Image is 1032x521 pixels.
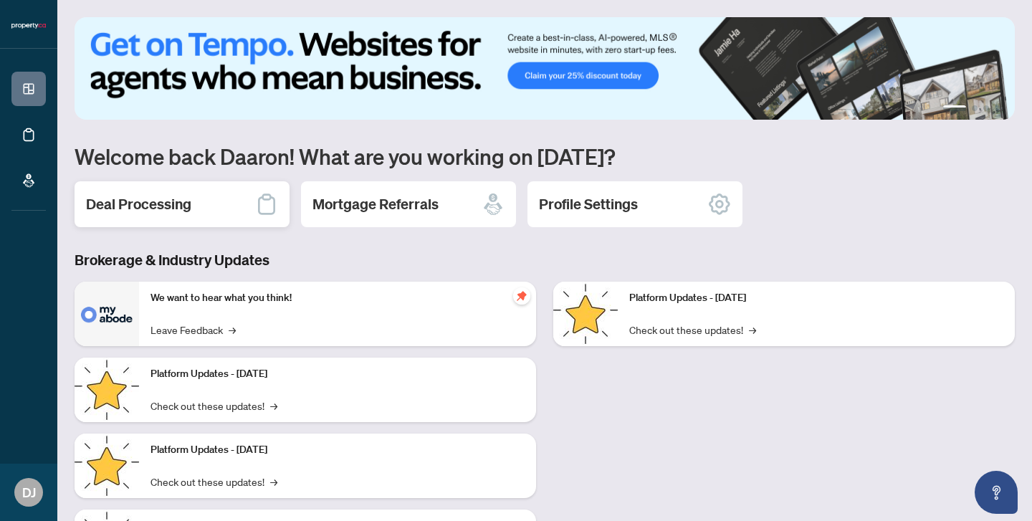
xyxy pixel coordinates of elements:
p: Platform Updates - [DATE] [629,290,1003,306]
span: DJ [22,482,36,502]
img: logo [11,21,46,30]
a: Check out these updates!→ [150,474,277,489]
a: Check out these updates!→ [150,398,277,414]
img: We want to hear what you think! [75,282,139,346]
h2: Deal Processing [86,194,191,214]
button: 1 [943,105,966,111]
a: Check out these updates!→ [629,322,756,338]
span: → [270,398,277,414]
img: Platform Updates - September 16, 2025 [75,358,139,422]
p: Platform Updates - [DATE] [150,442,525,458]
img: Platform Updates - June 23, 2025 [553,282,618,346]
p: We want to hear what you think! [150,290,525,306]
span: → [749,322,756,338]
button: 4 [995,105,1000,111]
button: 3 [983,105,989,111]
h2: Profile Settings [539,194,638,214]
a: Leave Feedback→ [150,322,236,338]
button: Open asap [975,471,1018,514]
h3: Brokerage & Industry Updates [75,250,1015,270]
p: Platform Updates - [DATE] [150,366,525,382]
button: 2 [972,105,978,111]
span: pushpin [513,287,530,305]
img: Slide 0 [75,17,1015,120]
span: → [270,474,277,489]
h1: Welcome back Daaron! What are you working on [DATE]? [75,143,1015,170]
span: → [229,322,236,338]
h2: Mortgage Referrals [312,194,439,214]
img: Platform Updates - July 21, 2025 [75,434,139,498]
